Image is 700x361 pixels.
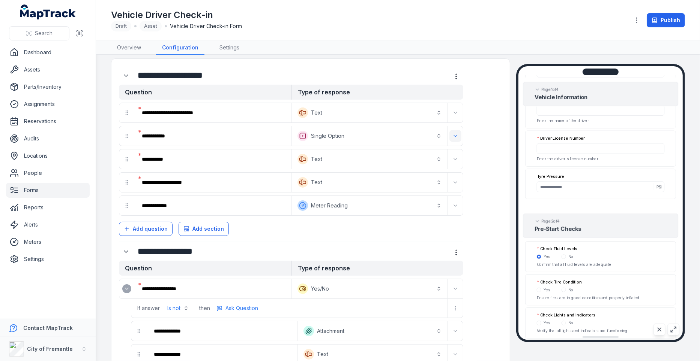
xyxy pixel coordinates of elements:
div: :r4kq:-form-item-label [119,245,135,259]
button: Text [293,151,446,167]
label: Check Lights and Indicators [537,312,595,318]
div: :r4jk:-form-item-label [119,69,135,83]
div: :r4lf:-form-item-label [148,323,296,339]
button: Yes/No [293,280,446,297]
div: drag [131,324,146,339]
strong: Type of response [291,85,463,100]
strong: Question [119,261,291,276]
p: Verify that all lights and indicators are functioning. [537,328,665,334]
button: Expand [122,284,131,293]
div: :r4l2:-form-item-label [119,281,134,296]
a: Overview [111,41,147,55]
strong: City of Fremantle [27,346,73,352]
button: Expand [449,348,461,360]
label: Check Fluid Levels [537,246,577,252]
a: Alerts [6,217,90,232]
a: Forms [6,183,90,198]
svg: drag [124,133,130,139]
input: :r4of:-form-item-label [537,143,665,154]
a: Dashboard [6,45,90,60]
button: Expand [119,245,133,259]
h2: Vehicle Information [535,94,667,101]
a: Configuration [156,41,204,55]
div: drag [119,152,134,167]
label: No [568,320,574,326]
p: Confirm that all fluid levels are adequate. [537,262,665,267]
p: Enter the name of the driver. [537,118,665,124]
label: Yes [544,320,550,326]
button: Attachment [299,323,446,339]
button: more-detail [449,245,463,260]
p: Enter the driver's license number. [537,156,665,162]
strong: Type of response [291,261,463,276]
svg: drag [124,179,130,185]
button: more-detail [449,69,463,84]
svg: drag [124,110,130,116]
button: Expand [449,107,461,119]
p: Ensure tires are in good condition and properly inflated. [537,295,665,301]
button: Expand [449,283,461,295]
button: more-detail [449,302,461,314]
span: Page 2 of 4 [541,219,560,224]
a: Parts/Inventory [6,79,90,94]
label: Check Tire Condition [537,279,582,285]
label: No [568,287,574,293]
button: Expand [449,130,461,142]
svg: drag [124,203,130,209]
a: Settings [6,252,90,267]
a: MapTrack [20,4,76,19]
a: Assignments [6,97,90,112]
div: drag [119,175,134,190]
button: Expand [449,200,461,212]
div: :r4l3:-form-item-label [136,280,290,297]
a: Reservations [6,114,90,129]
svg: drag [136,328,142,334]
button: Add section [179,222,229,236]
a: Locations [6,148,90,163]
button: Single Option [293,128,446,144]
a: Audits [6,131,90,146]
a: Meters [6,234,90,249]
button: Expand [449,325,461,337]
strong: Contact MapTrack [23,325,73,331]
label: Yes [544,254,550,260]
span: Add question [133,225,168,233]
button: Expand [449,153,461,165]
button: Search [9,26,69,40]
label: No [568,254,574,260]
input: :r4og:-form-item-label [537,182,665,192]
div: :r4k8:-form-item-label [136,151,290,167]
strong: Question [119,85,291,100]
div: :r4k2:-form-item-label [136,128,290,144]
span: Vehicle Driver Check-in Form [170,22,242,30]
label: Yes [544,287,550,293]
span: If answer [137,304,160,312]
button: Meter Reading [293,197,446,214]
h1: Vehicle Driver Check-in [111,9,242,21]
div: :r4ke:-form-item-label [136,174,290,191]
button: Add question [119,222,173,236]
span: Search [35,30,53,37]
div: Asset [140,21,162,31]
div: drag [119,128,134,143]
button: Text [293,104,446,121]
a: Settings [213,41,245,55]
span: Page 1 of 4 [541,87,559,92]
button: Is not [163,301,193,315]
span: Ask Question [225,304,258,312]
span: then [199,304,210,312]
a: Reports [6,200,90,215]
div: Draft [111,21,131,31]
button: Publish [647,13,685,27]
button: Expand [449,176,461,188]
div: :r4kk:-form-item-label [136,197,290,214]
div: :r4js:-form-item-label [136,104,290,121]
button: Expand [119,69,133,83]
label: Tyre Pressure [537,174,564,179]
button: Text [293,174,446,191]
div: drag [119,198,134,213]
input: :r4oe:-form-item-label [537,105,665,116]
label: Driver License Number [537,136,585,141]
a: Assets [6,62,90,77]
a: People [6,166,90,180]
